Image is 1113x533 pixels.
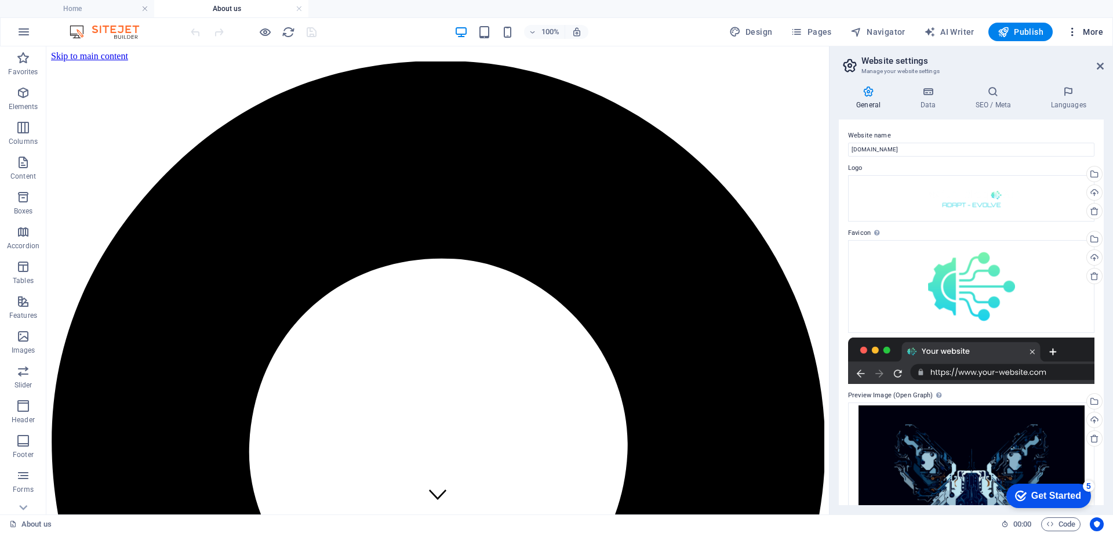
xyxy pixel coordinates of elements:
[725,23,777,41] div: Design (Ctrl+Alt+Y)
[10,172,36,181] p: Content
[1001,517,1032,531] h6: Session time
[786,23,836,41] button: Pages
[12,415,35,425] p: Header
[924,26,974,38] span: AI Writer
[848,240,1094,333] div: android-chrome-512x512-zds7bBBmJ-I_4-gAtgSz1w-8GoiVdGw0uBXiW3tJG3uQg-PdypklsZxMW1XYR4OpPKRA-wLHbM...
[848,161,1094,175] label: Logo
[1041,517,1081,531] button: Code
[86,2,97,14] div: 5
[848,389,1094,403] label: Preview Image (Open Graph)
[9,6,94,30] div: Get Started 5 items remaining, 0% complete
[34,13,84,23] div: Get Started
[9,102,38,111] p: Elements
[725,23,777,41] button: Design
[998,26,1043,38] span: Publish
[791,26,831,38] span: Pages
[14,380,32,390] p: Slider
[154,2,308,15] h4: About us
[7,241,39,251] p: Accordion
[903,86,958,110] h4: Data
[541,25,560,39] h6: 100%
[13,276,34,285] p: Tables
[5,5,82,14] a: Skip to main content
[13,485,34,494] p: Forms
[1033,86,1104,110] h4: Languages
[9,137,38,146] p: Columns
[846,23,910,41] button: Navigator
[281,25,295,39] button: reload
[848,175,1094,222] div: wilddogAIMainLogo-3e71T1rI4YlKyx4ySX99XA.png
[839,86,903,110] h4: General
[861,66,1081,77] h3: Manage your website settings
[9,311,37,320] p: Features
[848,226,1094,240] label: Favicon
[1062,23,1108,41] button: More
[12,346,35,355] p: Images
[1090,517,1104,531] button: Usercentrics
[1067,26,1103,38] span: More
[848,129,1094,143] label: Website name
[729,26,773,38] span: Design
[13,450,34,459] p: Footer
[1013,517,1031,531] span: 00 00
[524,25,565,39] button: 100%
[958,86,1033,110] h4: SEO / Meta
[988,23,1053,41] button: Publish
[1021,520,1023,528] span: :
[919,23,979,41] button: AI Writer
[14,206,33,216] p: Boxes
[9,517,52,531] a: Click to cancel selection. Double-click to open Pages
[8,67,38,77] p: Favorites
[67,25,154,39] img: Editor Logo
[1046,517,1075,531] span: Code
[848,143,1094,157] input: Name...
[850,26,905,38] span: Navigator
[861,56,1104,66] h2: Website settings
